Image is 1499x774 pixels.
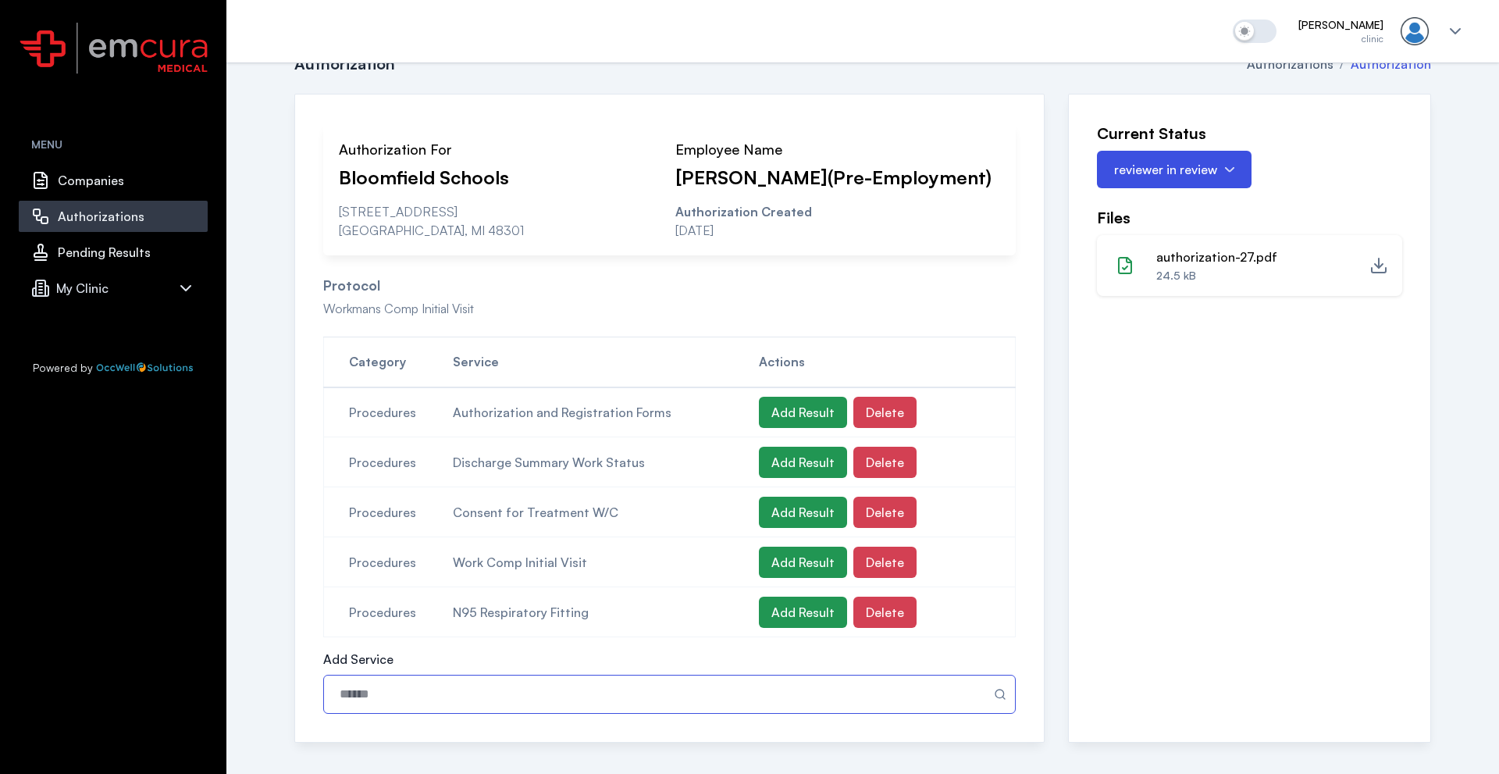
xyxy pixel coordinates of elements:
[31,243,151,262] span: Pending Results
[19,165,208,196] a: Companies
[853,447,917,478] button: Delete
[339,165,663,190] h4: Bloomfield Schools
[759,337,1015,387] th: Actions
[324,537,454,587] td: Procedures
[323,650,393,669] label: Add Service
[324,487,454,537] td: Procedures
[453,487,759,537] td: Consent for Treatment W/C
[759,447,847,478] button: Add Result
[19,20,208,76] img: Emcura logo
[19,273,208,304] button: My Clinic
[33,360,93,376] span: Powered by
[1351,55,1431,73] li: Authorization
[675,202,999,221] p: Authorization Created
[294,53,395,75] h1: Authorization
[339,221,663,240] p: [GEOGRAPHIC_DATA] , MI 48301
[31,207,144,226] span: Authorizations
[96,362,194,373] img: OccWell Solutions logo
[759,547,847,578] button: Add Result
[759,397,847,428] button: Add Result
[853,497,917,528] button: Delete
[1298,33,1383,45] span: clinic
[453,537,759,587] td: Work Comp Initial Visit
[675,221,999,240] p: [DATE]
[31,279,109,298] span: My Clinic
[1097,123,1402,144] h3: Current Status
[1097,151,1252,188] button: reviewer in review
[1097,207,1402,229] h3: Files
[339,202,663,221] p: [STREET_ADDRESS]
[339,138,663,160] p: Authorization For
[453,337,759,387] th: Service
[759,597,847,628] button: Add Result
[1340,56,1344,72] span: /
[453,387,759,437] td: Authorization and Registration Forms
[853,547,917,578] button: Delete
[324,437,454,487] td: Procedures
[853,397,917,428] button: Delete
[453,437,759,487] td: Discharge Summary Work Status
[324,387,454,437] td: Procedures
[324,337,454,387] th: Category
[1247,56,1333,72] a: Authorizations
[323,274,1016,296] h3: Protocol
[31,137,208,152] h3: MENU
[1156,268,1277,284] p: 24.5 kB
[1369,256,1388,275] a: Open file
[1298,17,1383,33] span: [PERSON_NAME]
[324,587,454,637] td: Procedures
[759,497,847,528] button: Add Result
[323,299,1016,318] p: Workmans Comp Initial Visit
[1396,12,1433,50] img: User
[19,237,208,268] a: Pending Results
[675,138,999,160] p: Employee Name
[1156,248,1277,266] h4: authorization-27.pdf
[19,201,208,232] a: Authorizations
[453,587,759,637] td: N95 Respiratory Fitting
[31,171,124,190] span: Companies
[1298,12,1465,50] button: [PERSON_NAME]clinicUser
[675,165,999,190] h4: [PERSON_NAME] ( Pre-Employment )
[853,597,917,628] button: Delete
